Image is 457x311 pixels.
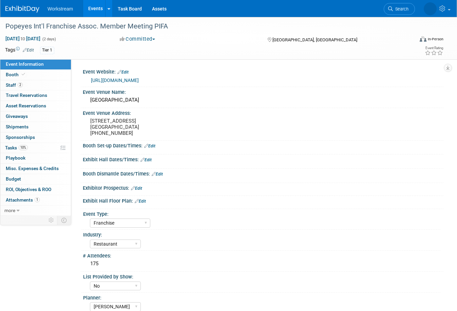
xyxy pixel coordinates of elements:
[6,155,25,161] span: Playbook
[35,197,40,202] span: 1
[424,2,437,15] img: Keira Wiele
[5,145,28,150] span: Tasks
[83,169,443,178] div: Booth Dismantle Dates/Times:
[6,134,35,140] span: Sponsorships
[0,164,71,174] a: Misc. Expenses & Credits
[0,206,71,216] a: more
[45,216,57,225] td: Personalize Event Tab Strip
[5,6,39,13] img: ExhibitDay
[6,187,51,192] span: ROI, Objectives & ROO
[393,6,408,12] span: Search
[40,47,54,54] div: Tier 1
[88,258,438,269] div: 175
[117,36,158,43] button: Committed
[6,72,26,77] span: Booth
[83,108,443,117] div: Event Venue Address:
[83,154,443,163] div: Exhibit Hall Dates/Times:
[117,70,129,75] a: Edit
[6,82,23,88] span: Staff
[91,78,139,83] a: [URL][DOMAIN_NAME]
[0,80,71,90] a: Staff2
[152,172,163,177] a: Edit
[6,124,28,129] span: Shipments
[6,103,46,108] span: Asset Reservations
[0,185,71,195] a: ROI, Objectives & ROO
[131,186,142,191] a: Edit
[0,70,71,80] a: Booth
[47,6,73,12] span: Workstream
[4,208,15,213] span: more
[83,196,443,205] div: Exhibit Hall Floor Plan:
[0,122,71,132] a: Shipments
[83,293,440,301] div: Planner:
[6,61,44,67] span: Event Information
[6,176,21,182] span: Budget
[83,87,443,96] div: Event Venue Name:
[3,20,406,33] div: Popeyes Int'l Franchise Assoc. Member Meeting PIFA
[0,132,71,143] a: Sponsorships
[379,35,443,45] div: Event Format
[144,144,155,148] a: Edit
[20,36,26,41] span: to
[42,37,56,41] span: (2 days)
[0,195,71,205] a: Attachments1
[0,59,71,69] a: Event Information
[6,92,47,98] span: Travel Reservations
[272,37,357,42] span: [GEOGRAPHIC_DATA], [GEOGRAPHIC_DATA]
[0,174,71,184] a: Budget
[83,183,443,192] div: Exhibitor Prospectus:
[0,111,71,122] a: Giveaways
[83,251,443,259] div: # Attendees:
[83,209,440,217] div: Event Type:
[19,145,28,150] span: 10%
[0,153,71,163] a: Playbook
[427,37,443,42] div: In-Person
[0,101,71,111] a: Asset Reservations
[5,46,34,54] td: Tags
[384,3,415,15] a: Search
[140,158,152,162] a: Edit
[83,67,443,76] div: Event Website:
[57,216,71,225] td: Toggle Event Tabs
[90,118,226,136] pre: [STREET_ADDRESS] [GEOGRAPHIC_DATA] [PHONE_NUMBER]
[83,230,440,238] div: Industry:
[23,48,34,53] a: Edit
[88,95,438,105] div: [GEOGRAPHIC_DATA]
[83,272,440,280] div: List Provided by Show:
[6,166,59,171] span: Misc. Expenses & Credits
[83,141,443,149] div: Booth Set-up Dates/Times:
[0,143,71,153] a: Tasks10%
[6,197,40,203] span: Attachments
[18,82,23,87] span: 2
[420,36,426,42] img: Format-Inperson.png
[6,113,28,119] span: Giveaways
[22,72,25,76] i: Booth reservation complete
[0,90,71,101] a: Travel Reservations
[425,46,443,50] div: Event Rating
[5,36,41,42] span: [DATE] [DATE]
[135,199,146,204] a: Edit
